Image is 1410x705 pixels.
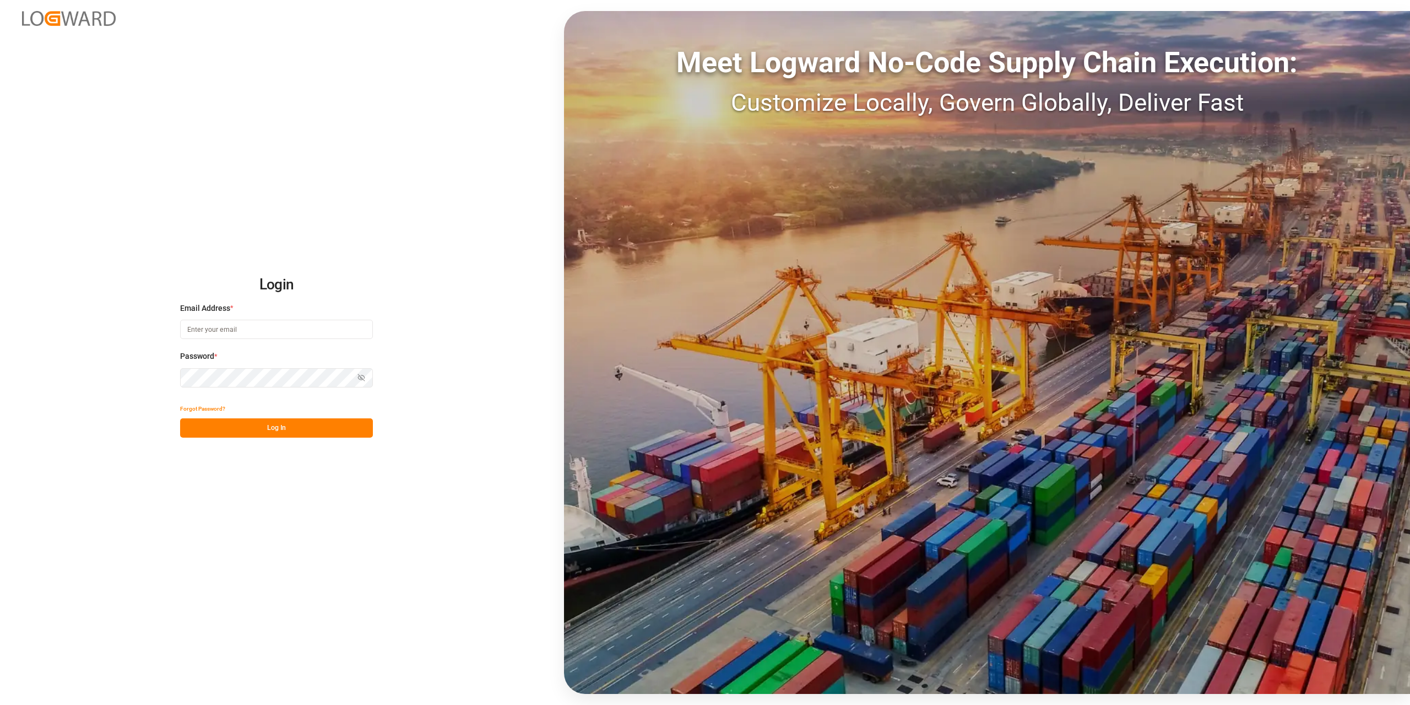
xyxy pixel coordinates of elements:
button: Forgot Password? [180,399,225,418]
span: Email Address [180,303,230,314]
span: Password [180,351,214,362]
div: Meet Logward No-Code Supply Chain Execution: [564,41,1410,84]
img: Logward_new_orange.png [22,11,116,26]
input: Enter your email [180,320,373,339]
h2: Login [180,267,373,303]
div: Customize Locally, Govern Globally, Deliver Fast [564,84,1410,121]
button: Log In [180,418,373,438]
